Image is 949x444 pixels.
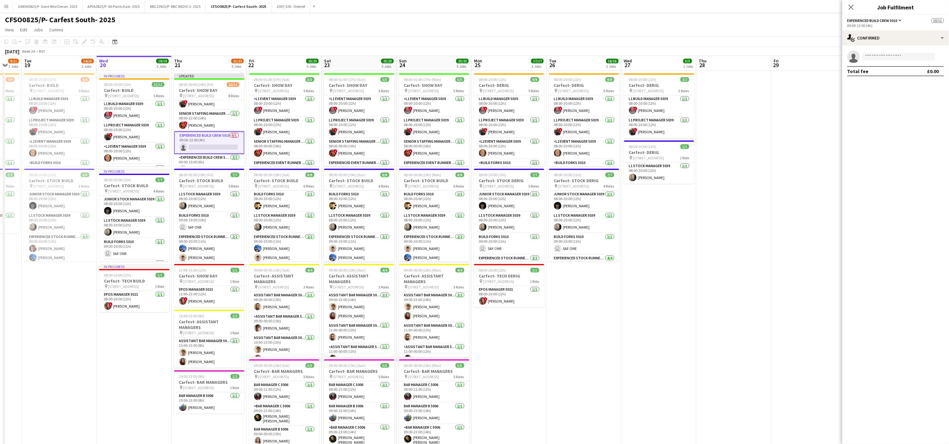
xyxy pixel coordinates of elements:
app-job-card: 08:00-20:00 (12h)7/7Carfest- STOCK DERIG [STREET_ADDRESS]4 RolesJunior Stock Manager 50391/108:00... [549,169,619,262]
app-card-role: L1 Project Manager 50391/108:00-20:00 (12h)![PERSON_NAME] [324,117,394,138]
app-card-role: Junior Stock Manager 50391/108:00-20:00 (12h)[PERSON_NAME] [24,191,94,212]
app-card-role: Experienced Stock Runner 50122/209:00-20:00 (11h) [474,255,544,285]
app-card-role: L1 Stock Manager 50391/108:00-20:00 (12h)[PERSON_NAME] [249,212,319,233]
span: 7/9 [6,77,14,82]
app-card-role: L1 Project Manager 50391/108:00-20:00 (12h)![PERSON_NAME] [474,117,544,138]
span: 09:00-00:00 (15h) (Sun) [329,268,366,272]
h3: Carfest- SHOW DAY [399,82,469,88]
span: 4/4 [306,268,314,272]
app-job-card: 08:00-03:00 (19h) (Sun)8/8Carfest- STOCK BUILD [STREET_ADDRESS]6 RolesBuild Forks 50101/108:00-20... [324,169,394,262]
app-job-card: In progress08:00-20:00 (12h)1/1Carfest- TECH BUILD [STREET_ADDRESS]1 RoleEPOS Manager 50211/108:0... [99,264,169,312]
div: 09:00-00:00 (15h) (Mon)4/4Carfest- ASSISTANT MANAGERS [STREET_ADDRESS]3 RolesAssistant Bar Manage... [399,264,469,357]
div: Updated [174,73,244,78]
app-card-role: L1 Stock Manager 50391/108:00-20:00 (12h)[PERSON_NAME] [474,212,544,233]
app-card-role: Build Forks 50101/109:00-20:00 (11h) [549,159,619,181]
span: ! [109,302,113,306]
app-card-role: L1 Build Manager 50391/108:00-20:00 (12h)![PERSON_NAME] [624,95,694,117]
app-card-role: L1 Stock Manager 50391/108:00-20:00 (12h)[PERSON_NAME] [99,217,169,238]
span: 3 Roles [379,285,389,289]
span: ! [484,128,488,132]
span: 3 Roles [454,285,464,289]
app-job-card: 08:00-20:00 (12h)6/6Carfest- STOCK BUILD [STREET_ADDRESS]3 RolesJunior Stock Manager 50391/108:00... [24,169,94,262]
div: 08:00-20:00 (12h)7/7Carfest- STOCK DERIG [STREET_ADDRESS]5 RolesJunior Stock Manager 50391/108:00... [474,169,544,262]
app-card-role: Build Forks 50101/109:00-20:00 (11h) SAF ONE [99,238,169,260]
div: 15:00-23:00 (8h)2/2Carfest- ASSISTANT MANAGERS [STREET_ADDRESS]1 RoleAssistant Bar Manager 50062/... [174,310,244,368]
app-card-role: Experienced Build Crew 50100/109:00-13:00 (4h) [174,131,244,154]
h3: Carfest- STOCK DERIG [549,178,619,183]
app-card-role: L1 Project Manager 50391/108:00-20:00 (12h)![PERSON_NAME] [399,117,469,138]
app-job-card: 08:00-20:00 (12h)9/9Carfest- DERIG [STREET_ADDRESS]5 RolesL1 Build Manager 50391/108:00-20:00 (12... [474,73,544,166]
app-card-role: L1 Build Manager 50391/108:00-20:00 (12h)![PERSON_NAME] [474,95,544,117]
span: 4/4 [456,268,464,272]
span: 08:00-00:00 (16h) (Fri) [179,82,214,87]
app-card-role: Senior Staffing Manager 50391/108:00-00:00 (16h)![PERSON_NAME] [399,138,469,159]
span: 8/8 [306,172,314,177]
app-card-role: Assistant Bar Manager 50061/109:00-00:00 (15h)[PERSON_NAME] [249,292,319,313]
app-card-role: Experienced Event Runner 50121/109:00-21:00 (12h) [399,159,469,181]
span: 8/9 [81,77,89,82]
span: ! [334,107,338,110]
app-card-role: Experienced Build Crew 50102/209:00-15:00 (6h) [174,154,244,184]
app-card-role: Experienced Stock Runner 50124/409:00-20:00 (11h) [549,255,619,303]
app-job-card: 08:00-01:00 (17h) (Sat)5/5Carfest- SHOW DAY [STREET_ADDRESS]5 RolesL1 Event Manager 50391/108:00-... [249,73,319,166]
app-card-role: L1 Project Manager 50391/108:00-20:00 (12h)![PERSON_NAME] [549,117,619,138]
app-card-role: L1 Stock Manager 50391/108:00-20:00 (12h)[PERSON_NAME] [24,212,94,233]
span: [STREET_ADDRESS] [258,184,289,188]
span: 6/6 [81,172,89,177]
div: 08:00-03:00 (19h) (Sat)8/8Carfest- STOCK BUILD [STREET_ADDRESS]6 RolesBuild Forks 50101/108:00-20... [249,169,319,262]
app-job-card: 09:00-00:00 (15h) (Sat)4/4Carfest- ASSISTANT MANAGERS [STREET_ADDRESS]3 RolesAssistant Bar Manage... [249,264,319,357]
app-card-role: L2 Event Manager 50391/108:00-20:00 (12h)[PERSON_NAME] [99,143,169,164]
app-card-role: Experienced Stock Runner 50122/209:00-20:00 (11h)[PERSON_NAME][PERSON_NAME] [324,233,394,264]
h3: Carfest- DERIG [549,82,619,88]
span: [STREET_ADDRESS] [108,284,139,289]
span: ! [184,121,188,125]
app-card-role: Build Forks 50101/108:00-20:00 (12h)[PERSON_NAME] [399,191,469,212]
span: ! [484,297,488,301]
span: 08:00-20:00 (12h) [479,172,506,177]
span: 7/7 [530,172,539,177]
app-job-card: 08:00-03:00 (19h) (Fri)7/7Carfest- STOCK BUILD [STREET_ADDRESS]5 RolesL1 Stock Manager 50391/108:... [174,169,244,262]
span: 08:00-01:00 (17h) (Sat) [254,77,290,82]
span: [STREET_ADDRESS] [333,88,364,93]
span: 08:00-03:00 (19h) (Mon) [404,172,441,177]
span: 5 Roles [304,88,314,93]
span: 08:00-20:00 (12h) [554,77,581,82]
app-card-role: Junior Stock Manager 50391/108:00-20:00 (12h)[PERSON_NAME] [99,196,169,217]
span: 08:00-20:00 (12h) [479,77,506,82]
app-job-card: 08:00-03:00 (19h) (Mon)8/8Carfest- STOCK BUILD [STREET_ADDRESS]6 RolesBuild Forks 50101/108:00-20... [399,169,469,262]
div: In progress08:00-20:00 (12h)7/7Carfest- STOCK BUILD [STREET_ADDRESS]4 RolesJunior Stock Manager 5... [99,169,169,262]
span: 08:00-20:00 (12h) [29,77,56,82]
span: 08:00-20:00 (12h) [29,172,56,177]
span: [STREET_ADDRESS] [483,88,514,93]
span: 6 Roles [454,184,464,188]
app-card-role: Assistant Bar Manager 50061/111:00-00:00 (13h)[PERSON_NAME] [399,343,469,365]
div: 11:00-23:00 (12h)1/1Carfest- SHOW DAY [STREET_ADDRESS]1 RoleEPOS Manager 50211/111:00-23:00 (12h)... [174,264,244,307]
span: 1 Role [230,330,239,335]
span: ! [634,107,637,110]
app-card-role: Assistant Bar Manager 50062/215:00-23:00 (8h)[PERSON_NAME][PERSON_NAME] [174,337,244,368]
span: ! [484,107,488,110]
app-card-role: Experienced Stock Runner 50122/209:00-20:00 (11h)[PERSON_NAME][PERSON_NAME] [399,233,469,264]
span: 6 Roles [379,184,389,188]
span: [STREET_ADDRESS] [633,156,664,160]
span: 08:00-20:00 (12h) [104,273,131,277]
h3: Carfest- STOCK BUILD [249,178,319,183]
span: [STREET_ADDRESS] [33,184,64,188]
app-job-card: 08:00-20:00 (12h)8/9Carfest- BUILD [STREET_ADDRESS]5 RolesL1 Build Manager 50391/108:00-20:00 (12... [24,73,94,166]
h3: Carfest- SHOW DAY [174,87,244,93]
app-card-role: L1 Project Manager 50391/108:00-20:00 (12h)![PERSON_NAME] [624,117,694,138]
h3: Carfest- STOCK BUILD [24,178,94,183]
span: 1/1 [530,268,539,272]
span: [STREET_ADDRESS] [483,279,514,284]
span: 2/2 [231,314,239,318]
h3: Carfest- STOCK BUILD [174,178,244,183]
a: Edit [18,26,30,34]
span: 3 Roles [79,184,89,188]
div: In progress [99,264,169,269]
span: 08:00-20:00 (12h) [554,172,581,177]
